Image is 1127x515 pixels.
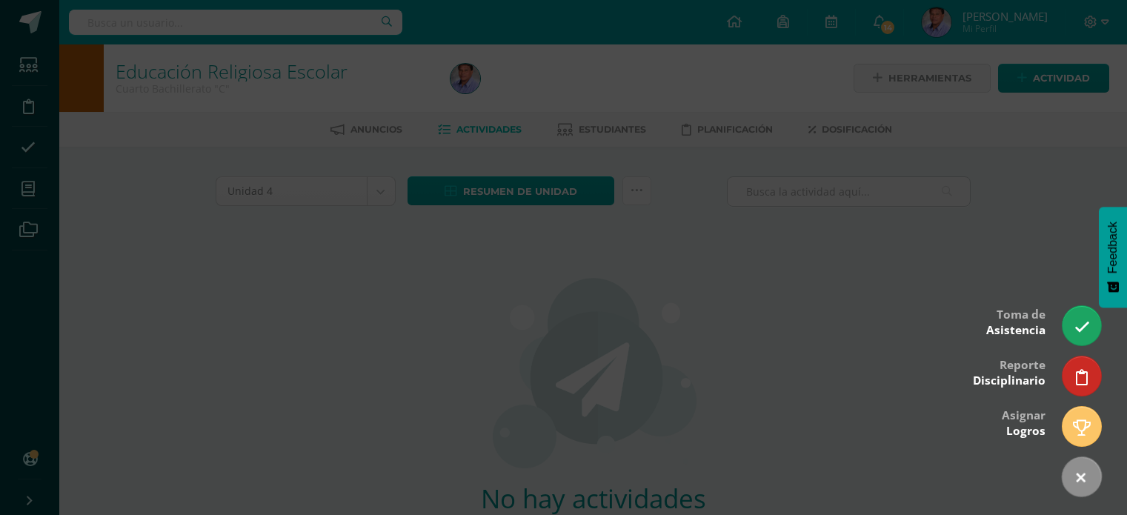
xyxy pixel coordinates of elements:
[973,348,1045,396] div: Reporte
[986,322,1045,338] span: Asistencia
[973,373,1045,388] span: Disciplinario
[1099,207,1127,308] button: Feedback - Mostrar encuesta
[1002,398,1045,446] div: Asignar
[1106,222,1120,273] span: Feedback
[986,297,1045,345] div: Toma de
[1006,423,1045,439] span: Logros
